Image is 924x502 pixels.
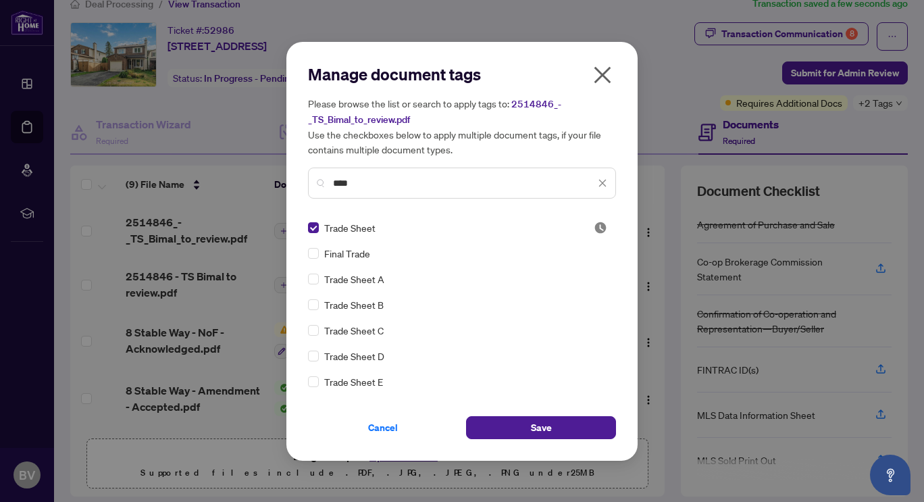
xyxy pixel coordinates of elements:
[870,455,910,495] button: Open asap
[594,221,607,234] img: status
[531,417,552,438] span: Save
[324,272,384,286] span: Trade Sheet A
[308,416,458,439] button: Cancel
[324,349,384,363] span: Trade Sheet D
[324,246,370,261] span: Final Trade
[308,64,616,85] h2: Manage document tags
[598,178,607,188] span: close
[308,98,561,126] span: 2514846_-_TS_Bimal_to_review.pdf
[592,64,613,86] span: close
[594,221,607,234] span: Pending Review
[324,374,383,389] span: Trade Sheet E
[308,96,616,157] h5: Please browse the list or search to apply tags to: Use the checkboxes below to apply multiple doc...
[466,416,616,439] button: Save
[324,297,384,312] span: Trade Sheet B
[368,417,398,438] span: Cancel
[324,220,376,235] span: Trade Sheet
[324,323,384,338] span: Trade Sheet C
